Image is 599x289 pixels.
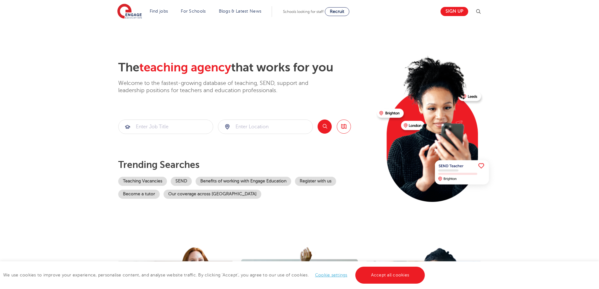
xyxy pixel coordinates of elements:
[218,119,313,134] div: Submit
[3,273,426,277] span: We use cookies to improve your experience, personalise content, and analyse website traffic. By c...
[118,80,326,94] p: Welcome to the fastest-growing database of teaching, SEND, support and leadership positions for t...
[150,9,168,14] a: Find jobs
[139,61,231,74] span: teaching agency
[441,7,468,16] a: Sign up
[171,177,192,186] a: SEND
[325,7,349,16] a: Recruit
[196,177,291,186] a: Benefits of working with Engage Education
[181,9,206,14] a: For Schools
[219,9,262,14] a: Blogs & Latest News
[315,273,347,277] a: Cookie settings
[118,60,372,75] h2: The that works for you
[118,190,160,199] a: Become a tutor
[118,159,372,170] p: Trending searches
[355,267,425,284] a: Accept all cookies
[330,9,344,14] span: Recruit
[283,9,324,14] span: Schools looking for staff
[119,120,213,134] input: Submit
[118,177,167,186] a: Teaching Vacancies
[117,4,142,19] img: Engage Education
[118,119,213,134] div: Submit
[218,120,313,134] input: Submit
[295,177,336,186] a: Register with us
[318,119,332,134] button: Search
[164,190,261,199] a: Our coverage across [GEOGRAPHIC_DATA]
